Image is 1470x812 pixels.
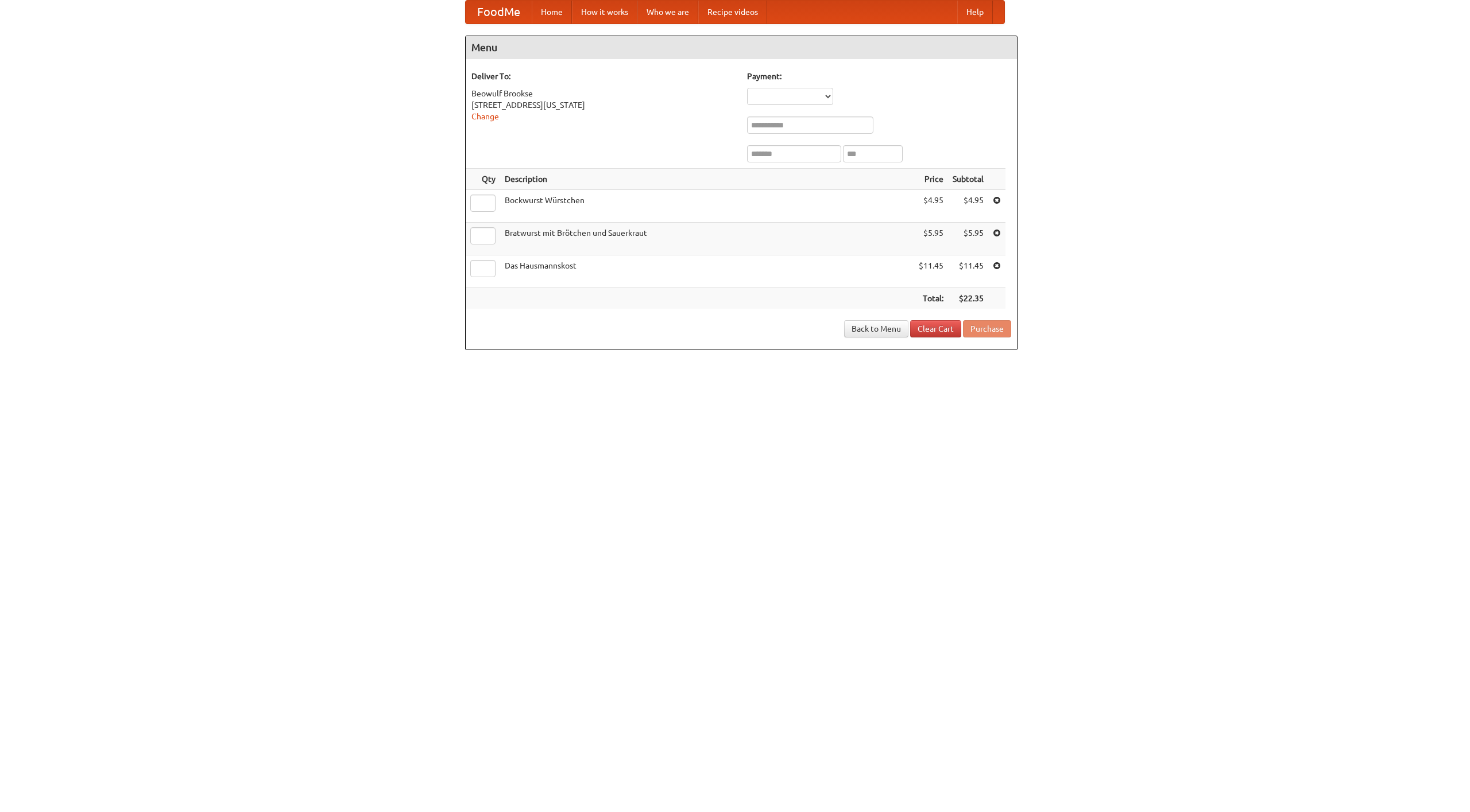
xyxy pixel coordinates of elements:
[844,320,908,337] a: Back to Menu
[948,223,988,255] td: $5.95
[471,112,499,121] a: Change
[532,1,572,24] a: Home
[466,1,532,24] a: FoodMe
[914,169,948,190] th: Price
[466,169,500,190] th: Qty
[910,320,961,337] a: Clear Cart
[471,71,736,82] h5: Deliver To:
[957,1,993,24] a: Help
[471,88,736,99] div: Beowulf Brookse
[572,1,637,24] a: How it works
[500,169,914,190] th: Description
[637,1,698,24] a: Who we are
[914,223,948,255] td: $5.95
[500,255,914,288] td: Das Hausmannskost
[471,99,736,111] div: [STREET_ADDRESS][US_STATE]
[948,255,988,288] td: $11.45
[466,36,1017,59] h4: Menu
[500,223,914,255] td: Bratwurst mit Brötchen und Sauerkraut
[914,255,948,288] td: $11.45
[698,1,767,24] a: Recipe videos
[948,190,988,223] td: $4.95
[914,190,948,223] td: $4.95
[914,288,948,309] th: Total:
[963,320,1011,337] button: Purchase
[948,169,988,190] th: Subtotal
[948,288,988,309] th: $22.35
[500,190,914,223] td: Bockwurst Würstchen
[747,71,1011,82] h5: Payment:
